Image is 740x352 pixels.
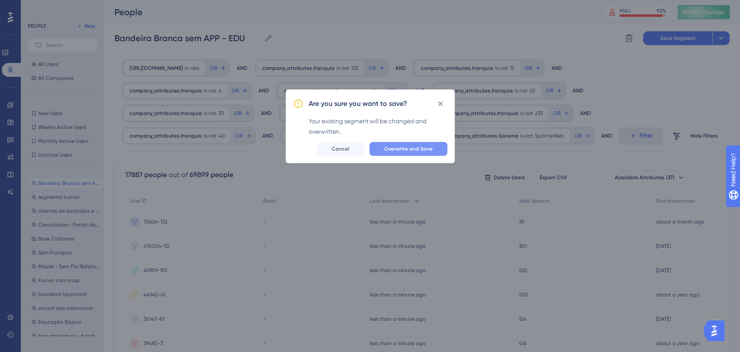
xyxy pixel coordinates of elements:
[384,145,433,152] span: Overwrite and Save
[309,116,447,137] div: Your existing segment will be changed and overwritten.
[704,318,730,344] iframe: UserGuiding AI Assistant Launcher
[332,145,349,152] span: Cancel
[20,2,54,13] span: Need Help?
[309,99,407,109] h2: Are you sure you want to save?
